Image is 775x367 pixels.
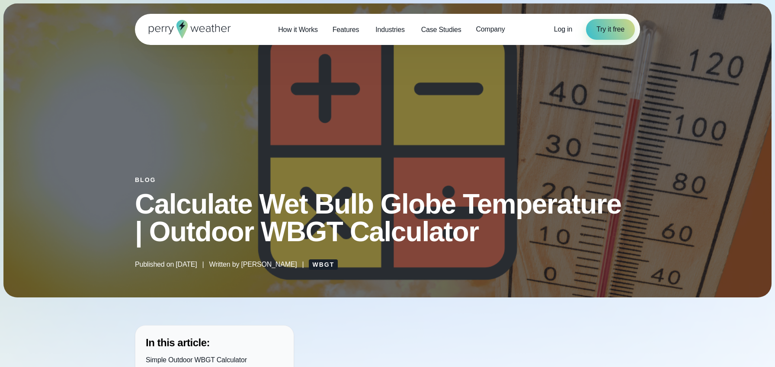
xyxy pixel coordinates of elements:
[271,21,325,38] a: How it Works
[333,25,359,35] span: Features
[135,259,197,270] span: Published on [DATE]
[421,25,461,35] span: Case Studies
[146,336,283,350] h3: In this article:
[414,21,469,38] a: Case Studies
[596,24,624,35] span: Try it free
[554,26,572,33] span: Log in
[135,176,640,183] div: Blog
[146,356,247,364] a: Simple Outdoor WBGT Calculator
[135,190,640,246] h1: Calculate Wet Bulb Globe Temperature | Outdoor WBGT Calculator
[376,325,615,361] iframe: WBGT Explained: Listen as we break down all you need to know about WBGT Video
[309,259,338,270] a: WBGT
[278,25,318,35] span: How it Works
[202,259,204,270] span: |
[586,19,635,40] a: Try it free
[209,259,297,270] span: Written by [PERSON_NAME]
[302,259,304,270] span: |
[476,24,505,35] span: Company
[554,24,572,35] a: Log in
[375,25,404,35] span: Industries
